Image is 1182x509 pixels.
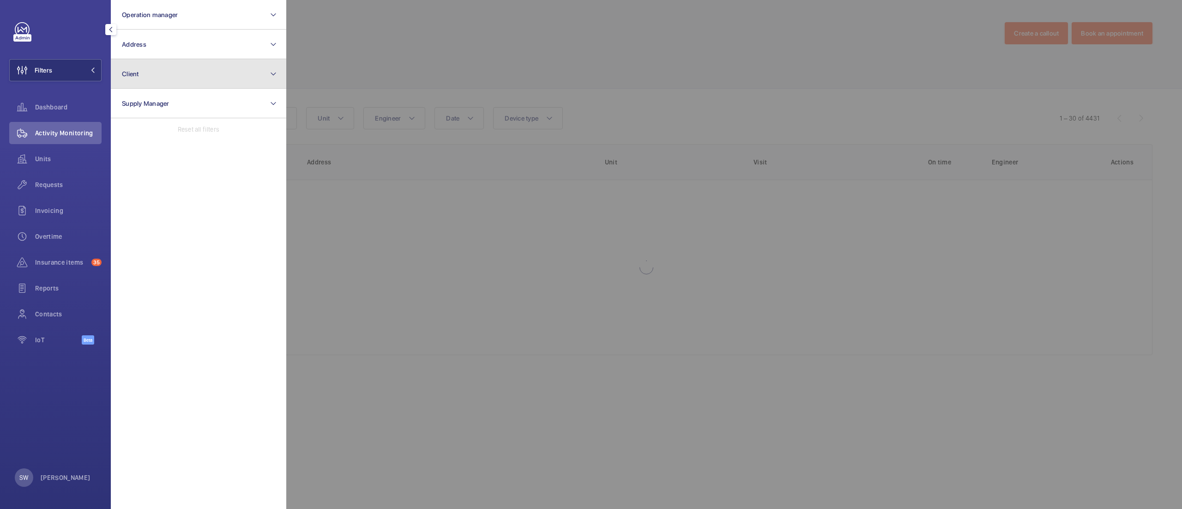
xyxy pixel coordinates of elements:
span: IoT [35,335,82,345]
span: Units [35,154,102,164]
span: Reports [35,284,102,293]
span: Contacts [35,309,102,319]
p: [PERSON_NAME] [41,473,90,482]
span: Overtime [35,232,102,241]
span: Requests [35,180,102,189]
span: Dashboard [35,103,102,112]
span: Invoicing [35,206,102,215]
span: Beta [82,335,94,345]
span: Insurance items [35,258,88,267]
span: Filters [35,66,52,75]
p: SW [19,473,28,482]
span: Activity Monitoring [35,128,102,138]
button: Filters [9,59,102,81]
span: 35 [91,259,102,266]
